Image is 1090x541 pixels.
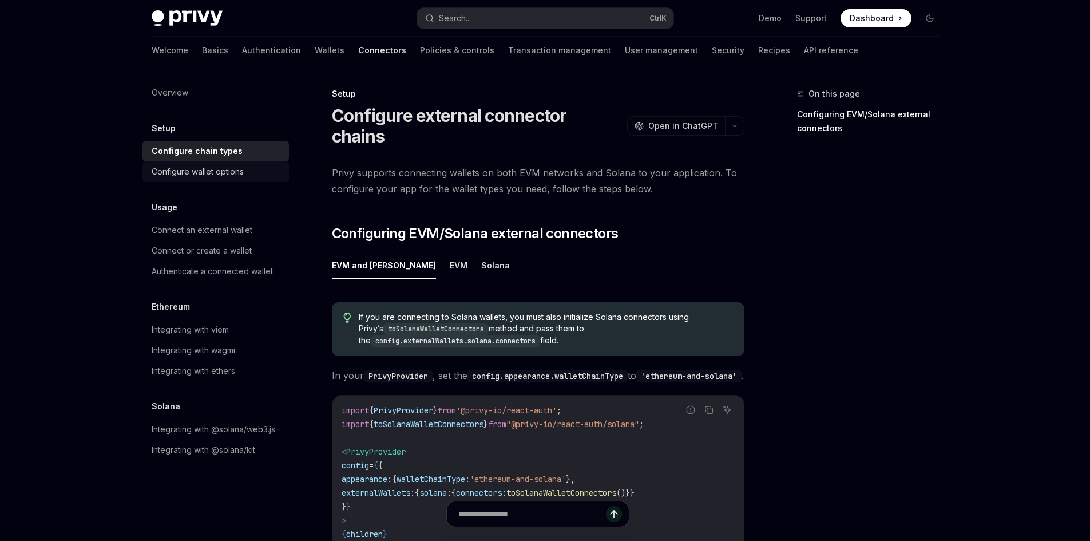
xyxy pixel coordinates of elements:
div: Integrating with @solana/web3.js [152,422,275,436]
code: 'ethereum-and-solana' [636,370,742,382]
div: Connect or create a wallet [152,244,252,258]
span: { [378,460,383,471]
a: Integrating with ethers [142,361,289,381]
span: config [342,460,369,471]
a: Security [712,37,744,64]
span: = [369,460,374,471]
span: from [438,405,456,416]
a: Connectors [358,37,406,64]
span: }, [566,474,575,484]
a: Basics [202,37,228,64]
span: connectors: [456,488,506,498]
h5: Solana [152,400,180,413]
div: Authenticate a connected wallet [152,264,273,278]
button: Toggle dark mode [921,9,939,27]
a: Policies & controls [420,37,494,64]
span: ()}} [616,488,635,498]
div: Connect an external wallet [152,223,252,237]
span: { [374,460,378,471]
h5: Setup [152,121,176,135]
div: Integrating with @solana/kit [152,443,255,457]
button: Solana [481,252,510,279]
button: Copy the contents from the code block [701,402,716,417]
span: In your , set the to . [332,368,744,384]
span: walletChainType: [397,474,470,484]
button: Search...CtrlK [417,8,673,29]
span: ; [639,419,644,429]
span: } [483,419,488,429]
span: from [488,419,506,429]
code: toSolanaWalletConnectors [383,323,489,335]
span: PrivyProvider [346,447,406,457]
h1: Configure external connector chains [332,105,623,147]
a: User management [625,37,698,64]
a: Configure chain types [142,141,289,161]
span: Open in ChatGPT [648,120,718,132]
span: { [451,488,456,498]
a: Transaction management [508,37,611,64]
code: config.appearance.walletChainType [467,370,628,382]
a: Integrating with wagmi [142,340,289,361]
a: Authentication [242,37,301,64]
div: Integrating with wagmi [152,343,235,357]
span: Configuring EVM/Solana external connectors [332,224,619,243]
a: Integrating with viem [142,319,289,340]
a: Dashboard [841,9,911,27]
div: Configure wallet options [152,165,244,179]
span: If you are connecting to Solana wallets, you must also initialize Solana connectors using Privy’s... [359,311,732,347]
a: Support [795,13,827,24]
span: toSolanaWalletConnectors [374,419,483,429]
span: { [415,488,419,498]
h5: Ethereum [152,300,190,314]
div: Overview [152,86,188,100]
span: Dashboard [850,13,894,24]
span: } [433,405,438,416]
span: { [392,474,397,484]
span: import [342,419,369,429]
span: "@privy-io/react-auth/solana" [506,419,639,429]
a: API reference [804,37,858,64]
span: appearance: [342,474,392,484]
span: import [342,405,369,416]
button: EVM [450,252,467,279]
a: Connect or create a wallet [142,240,289,261]
a: Recipes [758,37,790,64]
span: ; [557,405,561,416]
span: Privy supports connecting wallets on both EVM networks and Solana to your application. To configu... [332,165,744,197]
span: < [342,447,346,457]
a: Authenticate a connected wallet [142,261,289,282]
a: Configure wallet options [142,161,289,182]
span: PrivyProvider [374,405,433,416]
code: config.externalWallets.solana.connectors [371,335,540,347]
span: { [369,419,374,429]
div: Setup [332,88,744,100]
span: On this page [808,87,860,101]
a: Integrating with @solana/kit [142,440,289,460]
img: dark logo [152,10,223,26]
span: '@privy-io/react-auth' [456,405,557,416]
button: Report incorrect code [683,402,698,417]
div: Integrating with ethers [152,364,235,378]
button: EVM and [PERSON_NAME] [332,252,436,279]
span: { [369,405,374,416]
button: Open in ChatGPT [627,116,725,136]
code: PrivyProvider [364,370,433,382]
svg: Tip [343,313,351,323]
a: Demo [759,13,782,24]
span: externalWallets: [342,488,415,498]
a: Wallets [315,37,344,64]
a: Overview [142,82,289,103]
a: Configuring EVM/Solana external connectors [797,105,948,137]
span: solana: [419,488,451,498]
a: Integrating with @solana/web3.js [142,419,289,440]
h5: Usage [152,200,177,214]
div: Integrating with viem [152,323,229,337]
div: Configure chain types [152,144,243,158]
a: Welcome [152,37,188,64]
span: 'ethereum-and-solana' [470,474,566,484]
span: toSolanaWalletConnectors [506,488,616,498]
a: Connect an external wallet [142,220,289,240]
button: Send message [606,506,622,522]
div: Search... [439,11,471,25]
span: Ctrl K [649,14,667,23]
